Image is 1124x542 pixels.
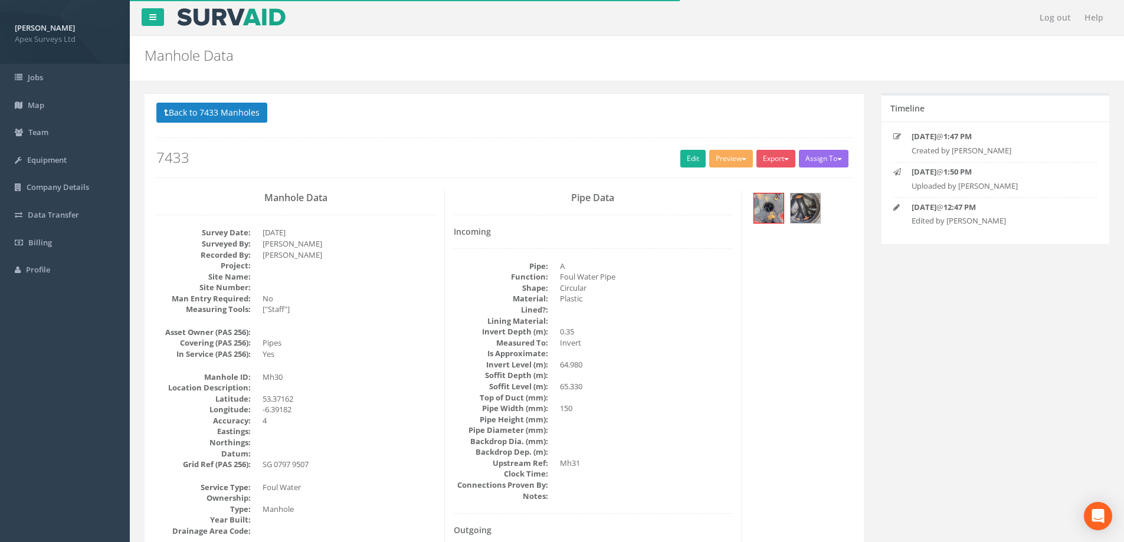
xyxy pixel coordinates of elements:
[28,237,52,248] span: Billing
[263,393,435,405] dd: 53.37162
[454,261,548,272] dt: Pipe:
[26,264,50,275] span: Profile
[454,392,548,403] dt: Top of Duct (mm):
[156,525,251,537] dt: Drainage Area Code:
[454,370,548,381] dt: Soffit Depth (m):
[943,131,972,142] strong: 1:47 PM
[912,145,1079,156] p: Created by [PERSON_NAME]
[912,180,1079,192] p: Uploaded by [PERSON_NAME]
[560,293,733,304] dd: Plastic
[263,459,435,470] dd: SG 0797 9507
[156,415,251,426] dt: Accuracy:
[263,249,435,261] dd: [PERSON_NAME]
[156,260,251,271] dt: Project:
[709,150,753,167] button: Preview
[263,349,435,360] dd: Yes
[156,404,251,415] dt: Longitude:
[890,104,925,113] h5: Timeline
[156,393,251,405] dt: Latitude:
[145,48,946,63] h2: Manhole Data
[156,327,251,338] dt: Asset Owner (PAS 256):
[156,426,251,437] dt: Eastings:
[454,337,548,349] dt: Measured To:
[943,166,972,177] strong: 1:50 PM
[28,72,43,83] span: Jobs
[560,359,733,370] dd: 64.980
[156,271,251,283] dt: Site Name:
[156,482,251,493] dt: Service Type:
[15,34,115,45] span: Apex Surveys Ltd
[754,193,784,223] img: aed36d3a-50fc-c698-46b4-4396030094f0_7e4daaa3-ad5b-47d2-18f0-66c9ea59df92_thumb.jpg
[454,227,733,236] h4: Incoming
[156,150,852,165] h2: 7433
[454,525,733,534] h4: Outgoing
[156,103,267,123] button: Back to 7433 Manholes
[27,182,89,192] span: Company Details
[454,304,548,316] dt: Lined?:
[912,202,936,212] strong: [DATE]
[943,202,976,212] strong: 12:47 PM
[156,238,251,249] dt: Surveyed By:
[454,193,733,203] h3: Pipe Data
[156,282,251,293] dt: Site Number:
[454,283,548,294] dt: Shape:
[263,372,435,383] dd: Mh30
[28,127,48,137] span: Team
[156,337,251,349] dt: Covering (PAS 256):
[560,381,733,392] dd: 65.330
[454,293,548,304] dt: Material:
[27,155,67,165] span: Equipment
[560,337,733,349] dd: Invert
[263,227,435,238] dd: [DATE]
[263,337,435,349] dd: Pipes
[912,131,936,142] strong: [DATE]
[799,150,848,167] button: Assign To
[263,482,435,493] dd: Foul Water
[454,436,548,447] dt: Backdrop Dia. (mm):
[791,193,820,223] img: aed36d3a-50fc-c698-46b4-4396030094f0_1816da76-fc59-9e27-fd87-3447ef8a85c3_thumb.jpg
[560,403,733,414] dd: 150
[912,166,936,177] strong: [DATE]
[912,131,1079,142] p: @
[560,271,733,283] dd: Foul Water Pipe
[680,150,706,167] a: Edit
[156,193,435,203] h3: Manhole Data
[156,249,251,261] dt: Recorded By:
[454,326,548,337] dt: Invert Depth (m):
[454,414,548,425] dt: Pipe Height (mm):
[263,504,435,515] dd: Manhole
[454,468,548,479] dt: Clock Time:
[156,293,251,304] dt: Man Entry Required:
[756,150,795,167] button: Export
[454,446,548,458] dt: Backdrop Dep. (m):
[263,304,435,315] dd: ["Staff"]
[560,326,733,337] dd: 0.35
[263,404,435,415] dd: -6.39182
[156,459,251,470] dt: Grid Ref (PAS 256):
[156,492,251,504] dt: Ownership:
[156,514,251,525] dt: Year Built:
[263,415,435,426] dd: 4
[15,19,115,44] a: [PERSON_NAME] Apex Surveys Ltd
[454,316,548,327] dt: Lining Material:
[560,283,733,294] dd: Circular
[28,100,44,110] span: Map
[912,215,1079,226] p: Edited by [PERSON_NAME]
[454,491,548,502] dt: Notes:
[156,437,251,448] dt: Northings:
[454,381,548,392] dt: Soffit Level (m):
[156,227,251,238] dt: Survey Date:
[912,202,1079,213] p: @
[156,504,251,515] dt: Type:
[156,372,251,383] dt: Manhole ID:
[454,425,548,436] dt: Pipe Diameter (mm):
[156,382,251,393] dt: Location Description:
[454,458,548,469] dt: Upstream Ref:
[263,238,435,249] dd: [PERSON_NAME]
[912,166,1079,178] p: @
[1084,502,1112,530] div: Open Intercom Messenger
[454,348,548,359] dt: Is Approximate:
[454,479,548,491] dt: Connections Proven By:
[28,209,79,220] span: Data Transfer
[560,261,733,272] dd: A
